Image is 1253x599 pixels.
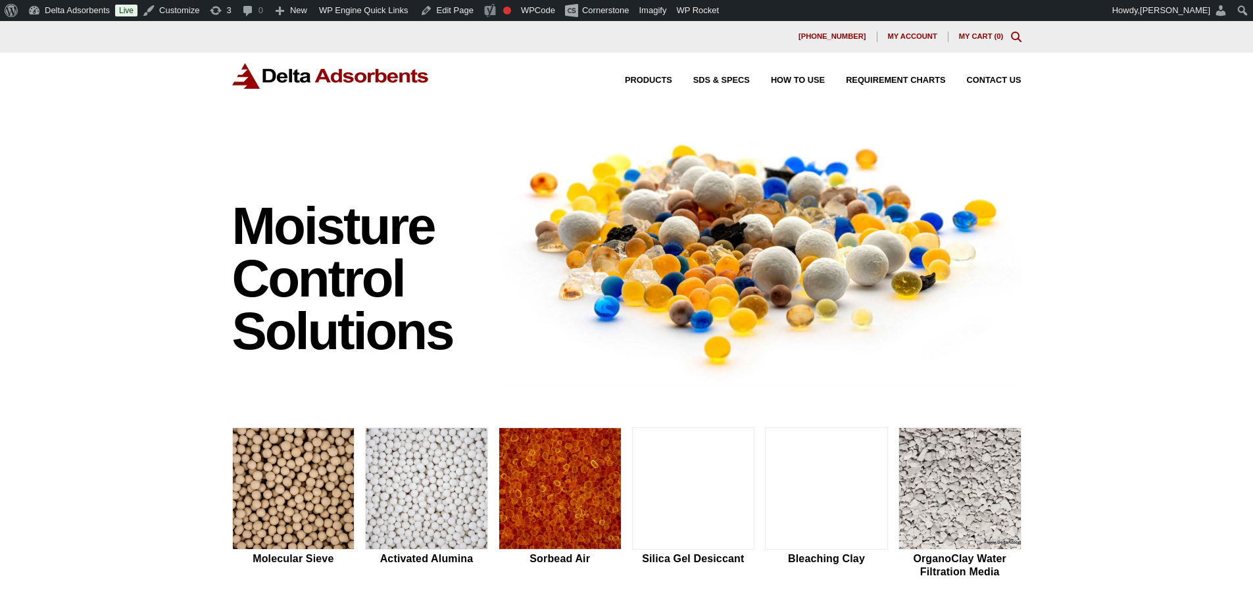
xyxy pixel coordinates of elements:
h2: Bleaching Clay [765,552,888,565]
span: 0 [996,32,1000,40]
img: Delta Adsorbents [232,63,430,89]
h1: Moisture Control Solutions [232,200,486,358]
h2: Silica Gel Desiccant [632,552,755,565]
a: OrganoClay Water Filtration Media [898,427,1021,580]
div: Toggle Modal Content [1011,32,1021,42]
h2: Molecular Sieve [232,552,355,565]
a: My Cart (0) [959,32,1004,40]
a: My account [877,32,948,42]
span: [PERSON_NAME] [1140,5,1210,15]
a: Contact Us [946,76,1021,85]
div: Focus keyphrase not set [503,7,511,14]
a: Silica Gel Desiccant [632,427,755,580]
span: SDS & SPECS [693,76,750,85]
a: Activated Alumina [365,427,488,580]
a: Live [115,5,137,16]
h2: Activated Alumina [365,552,488,565]
a: Requirement Charts [825,76,945,85]
span: My account [888,33,937,40]
a: SDS & SPECS [672,76,750,85]
span: Requirement Charts [846,76,945,85]
span: Contact Us [967,76,1021,85]
a: Bleaching Clay [765,427,888,580]
a: Molecular Sieve [232,427,355,580]
h2: Sorbead Air [499,552,622,565]
span: Products [625,76,672,85]
a: Sorbead Air [499,427,622,580]
a: How to Use [750,76,825,85]
a: [PHONE_NUMBER] [788,32,877,42]
h2: OrganoClay Water Filtration Media [898,552,1021,577]
span: [PHONE_NUMBER] [798,33,866,40]
span: How to Use [771,76,825,85]
a: Products [604,76,672,85]
img: Image [499,120,1021,385]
